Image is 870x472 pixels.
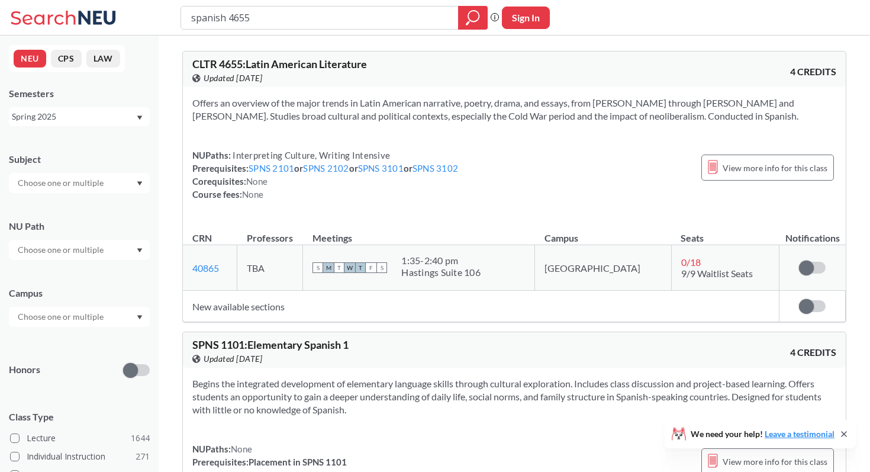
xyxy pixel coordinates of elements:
div: 1:35 - 2:40 pm [401,255,481,266]
td: New available sections [183,291,779,322]
span: 1644 [131,432,150,445]
span: 9/9 Waitlist Seats [681,268,753,279]
span: F [366,262,376,273]
div: Dropdown arrow [9,173,150,193]
input: Choose one or multiple [12,176,111,190]
th: Campus [535,220,672,245]
span: W [344,262,355,273]
span: Interpreting Culture, Writing Intensive [231,150,390,160]
td: TBA [237,245,303,291]
div: CRN [192,232,212,245]
svg: Dropdown arrow [137,181,143,186]
span: T [334,262,344,273]
span: None [231,444,252,454]
input: Choose one or multiple [12,310,111,324]
section: Begins the integrated development of elementary language skills through cultural exploration. Inc... [192,377,836,416]
a: SPNS 3102 [413,163,458,174]
span: Updated [DATE] [204,352,262,365]
input: Class, professor, course number, "phrase" [190,8,450,28]
button: LAW [86,50,120,68]
th: Professors [237,220,303,245]
a: SPNS 2102 [303,163,349,174]
div: magnifying glass [458,6,488,30]
label: Lecture [10,431,150,446]
div: Dropdown arrow [9,307,150,327]
button: NEU [14,50,46,68]
span: S [376,262,387,273]
div: Spring 2025Dropdown arrow [9,107,150,126]
span: 4 CREDITS [790,346,836,359]
div: Subject [9,153,150,166]
button: Sign In [502,7,550,29]
svg: Dropdown arrow [137,315,143,320]
p: Honors [9,363,40,377]
div: Semesters [9,87,150,100]
span: SPNS 1101 : Elementary Spanish 1 [192,338,349,351]
span: Class Type [9,410,150,423]
a: Leave a testimonial [765,429,834,439]
span: None [246,176,268,187]
span: View more info for this class [723,160,827,175]
th: Notifications [779,220,846,245]
th: Meetings [303,220,535,245]
input: Choose one or multiple [12,243,111,257]
th: Seats [671,220,779,245]
label: Individual Instruction [10,449,150,464]
div: Campus [9,287,150,300]
div: NU Path [9,220,150,233]
svg: Dropdown arrow [137,115,143,120]
span: Updated [DATE] [204,72,262,85]
svg: Dropdown arrow [137,248,143,253]
section: Offers an overview of the major trends in Latin American narrative, poetry, drama, and essays, fr... [192,97,836,123]
a: SPNS 3101 [358,163,404,174]
div: Spring 2025 [12,110,136,123]
span: 4 CREDITS [790,65,836,78]
div: Dropdown arrow [9,240,150,260]
span: CLTR 4655 : Latin American Literature [192,57,367,70]
span: 271 [136,450,150,463]
div: Hastings Suite 106 [401,266,481,278]
span: View more info for this class [723,454,827,469]
button: CPS [51,50,82,68]
span: T [355,262,366,273]
svg: magnifying glass [466,9,480,26]
a: SPNS 2101 [249,163,294,174]
a: 40865 [192,262,219,274]
span: None [242,189,263,200]
td: [GEOGRAPHIC_DATA] [535,245,672,291]
span: 0 / 18 [681,256,701,268]
span: S [312,262,323,273]
div: NUPaths: Prerequisites: or or or Corequisites: Course fees: [192,149,458,201]
span: M [323,262,334,273]
span: We need your help! [691,430,834,438]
